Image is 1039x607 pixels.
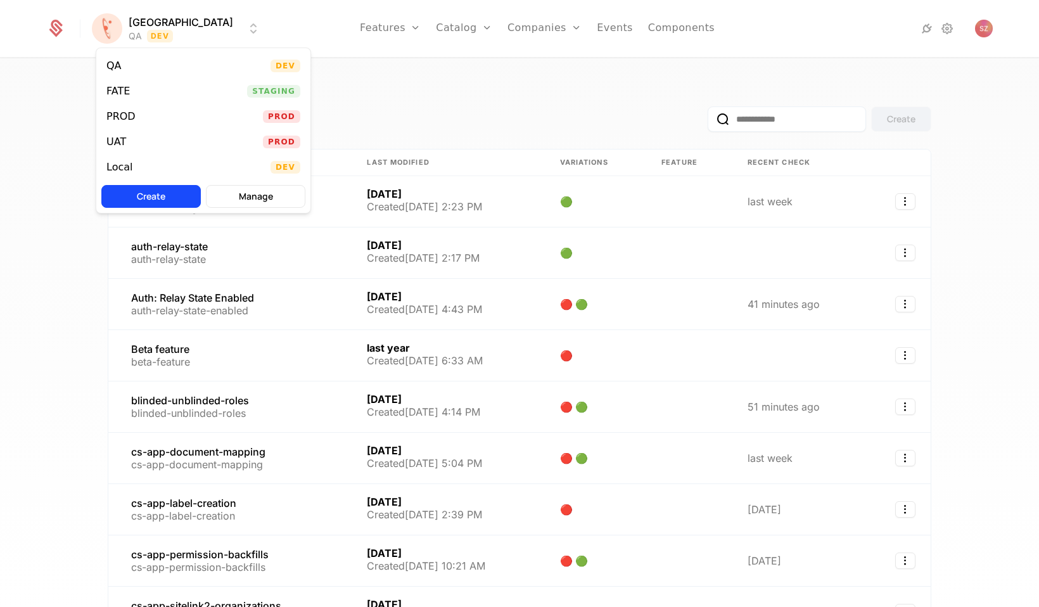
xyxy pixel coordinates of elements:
[895,553,915,569] button: Select action
[271,161,300,174] span: Dev
[895,501,915,518] button: Select action
[895,347,915,364] button: Select action
[206,185,305,208] button: Manage
[101,185,201,208] button: Create
[106,112,136,122] div: PROD
[895,399,915,415] button: Select action
[263,136,300,148] span: Prod
[96,48,311,214] div: Select environment
[263,110,300,123] span: Prod
[271,60,300,72] span: Dev
[106,137,126,147] div: UAT
[106,162,132,172] div: Local
[106,61,122,71] div: QA
[895,245,915,261] button: Select action
[247,85,300,98] span: Staging
[895,450,915,466] button: Select action
[106,86,130,96] div: FATE
[895,193,915,210] button: Select action
[895,296,915,312] button: Select action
